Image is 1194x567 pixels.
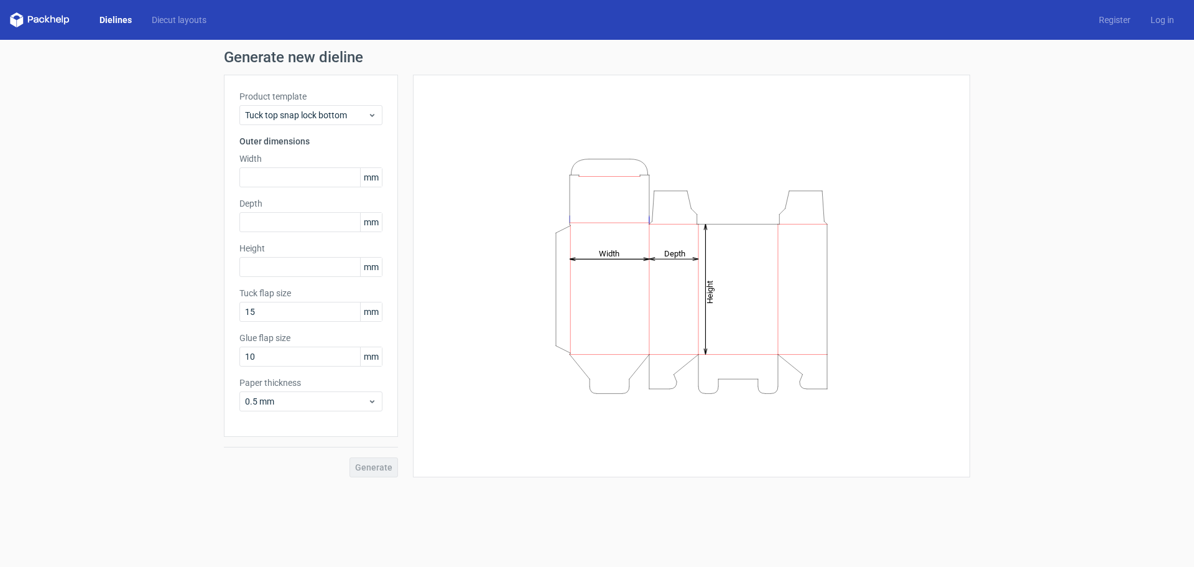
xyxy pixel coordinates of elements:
a: Diecut layouts [142,14,216,26]
label: Product template [239,90,382,103]
span: mm [360,213,382,232]
span: mm [360,258,382,276]
tspan: Depth [664,248,685,258]
h3: Outer dimensions [239,135,382,148]
label: Paper thickness [239,377,382,389]
span: mm [360,347,382,366]
a: Register [1089,14,1141,26]
span: 0.5 mm [245,395,368,408]
tspan: Width [599,248,619,258]
span: Tuck top snap lock bottom [245,109,368,121]
label: Width [239,152,382,165]
label: Glue flap size [239,332,382,344]
a: Dielines [90,14,142,26]
label: Height [239,242,382,255]
a: Log in [1141,14,1184,26]
h1: Generate new dieline [224,50,970,65]
label: Depth [239,197,382,210]
span: mm [360,168,382,187]
label: Tuck flap size [239,287,382,299]
tspan: Height [705,280,715,303]
span: mm [360,302,382,321]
